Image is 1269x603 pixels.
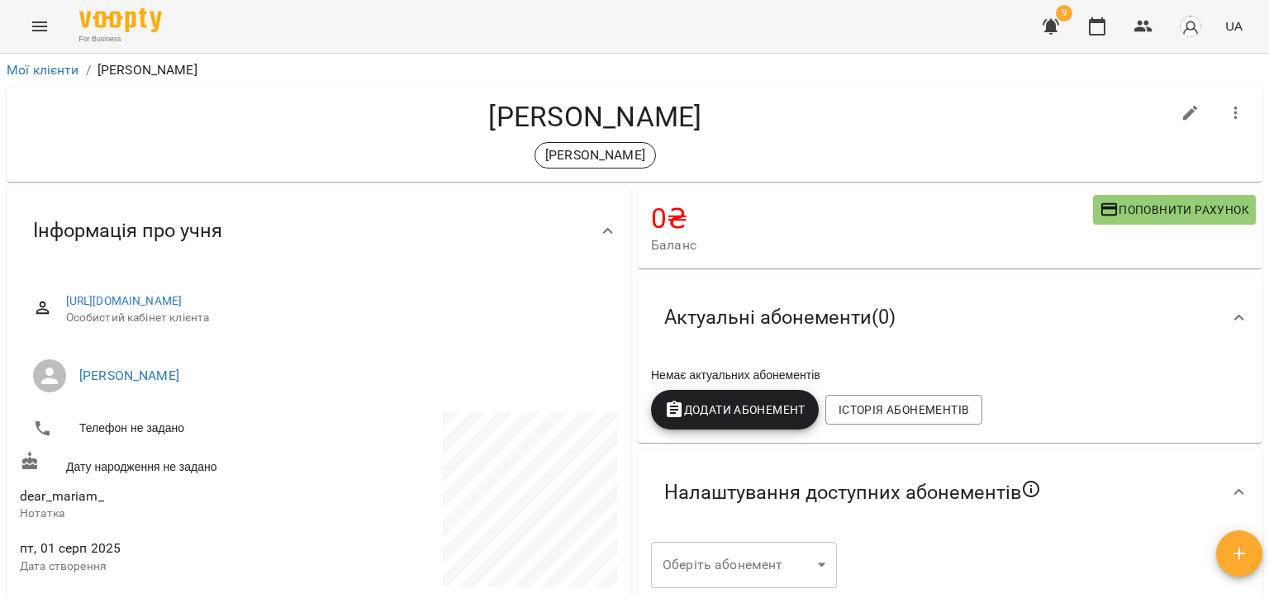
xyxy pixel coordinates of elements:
[664,479,1041,506] span: Налаштування доступних абонементів
[79,34,162,45] span: For Business
[7,188,631,273] div: Інформація про учня
[66,294,183,307] a: [URL][DOMAIN_NAME]
[651,542,837,588] div: ​
[664,305,896,330] span: Актуальні абонементи ( 0 )
[651,390,819,430] button: Додати Абонемент
[7,62,79,78] a: Мої клієнти
[20,488,104,504] span: dear_mariam_
[20,506,316,522] p: Нотатка
[1100,200,1249,220] span: Поповнити рахунок
[20,7,59,46] button: Menu
[20,412,316,445] li: Телефон не задано
[33,218,222,244] span: Інформація про учня
[1093,195,1256,225] button: Поповнити рахунок
[86,60,91,80] li: /
[7,60,1262,80] nav: breadcrumb
[664,400,806,420] span: Додати Абонемент
[66,310,605,326] span: Особистий кабінет клієнта
[651,202,1093,235] h4: 0 ₴
[545,145,645,165] p: [PERSON_NAME]
[825,395,982,425] button: Історія абонементів
[648,363,1252,387] div: Немає актуальних абонементів
[1225,17,1243,35] span: UA
[1056,5,1072,21] span: 9
[97,60,197,80] p: [PERSON_NAME]
[79,368,179,383] a: [PERSON_NAME]
[1021,479,1041,499] svg: Якщо не обрано жодного, клієнт зможе побачити всі публічні абонементи
[17,448,319,478] div: Дату народження не задано
[1179,15,1202,38] img: avatar_s.png
[535,142,656,169] div: [PERSON_NAME]
[20,558,316,575] p: Дата створення
[79,8,162,32] img: Voopty Logo
[638,449,1262,535] div: Налаштування доступних абонементів
[638,275,1262,360] div: Актуальні абонементи(0)
[839,400,969,420] span: Історія абонементів
[1219,11,1249,41] button: UA
[20,539,316,558] span: пт, 01 серп 2025
[20,100,1171,134] h4: [PERSON_NAME]
[651,235,1093,255] span: Баланс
